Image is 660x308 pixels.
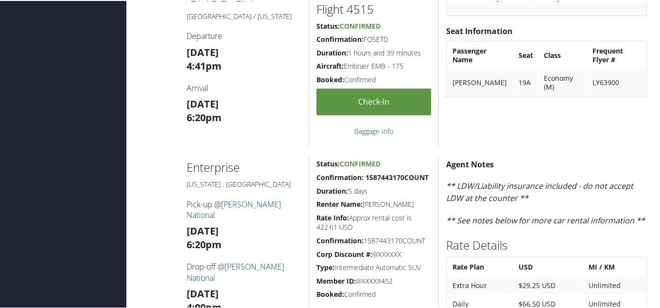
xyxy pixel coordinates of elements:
[187,58,222,72] strong: 4:41pm
[187,45,219,58] strong: [DATE]
[446,25,513,36] strong: Seat Information
[514,276,583,293] td: $29.25 USD
[316,74,431,84] h5: Confirmed
[340,158,381,167] span: Confirmed
[316,262,334,271] strong: Type:
[588,41,645,68] th: Frequent Flyer #
[316,199,363,208] strong: Renter Name:
[316,249,372,258] strong: Corp Discount #:
[584,257,645,275] th: MI / KM
[187,30,302,40] h4: Departure
[448,257,513,275] th: Rate Plan
[316,212,349,221] strong: Rate Info:
[316,235,364,244] strong: Confirmation:
[539,69,587,95] td: Economy (M)
[187,198,302,220] h4: Pick-up @
[316,185,348,195] strong: Duration:
[316,20,340,30] strong: Status:
[446,180,633,203] em: ** LDW/Liability insurance included - do not accept LDW at the counter **
[446,214,645,225] em: ** See notes below for more car rental information **
[446,158,494,169] strong: Agent Notes
[316,275,356,285] strong: Member ID:
[187,260,284,282] a: [PERSON_NAME] National
[316,289,344,298] strong: Booked:
[539,41,587,68] th: Class
[187,223,219,236] strong: [DATE]
[514,257,583,275] th: USD
[316,249,431,258] h5: @XXXXXX
[187,158,302,175] h2: Enterprise
[316,289,431,298] h5: Confirmed
[316,185,431,195] h5: 5 days
[316,34,364,43] strong: Confirmation:
[316,275,431,285] h5: @XXXX8452
[316,74,344,83] strong: Booked:
[187,237,222,250] strong: 6:20pm
[316,60,344,70] strong: Aircraft:
[316,47,431,57] h5: 1 hours and 39 minutes
[187,82,302,92] h4: Arrival
[446,236,647,253] h2: Rate Details
[514,69,538,95] td: 19A
[448,41,513,68] th: Passenger Name
[316,212,431,231] h5: Approx rental cost is 422.61 USD
[316,158,340,167] strong: Status:
[514,41,538,68] th: Seat
[316,235,431,245] h5: 1587443170COUNT
[187,286,219,299] strong: [DATE]
[187,198,281,219] a: [PERSON_NAME] National
[187,179,302,188] h5: [US_STATE] , [GEOGRAPHIC_DATA]
[588,69,645,95] td: LY63900
[316,199,431,208] h5: [PERSON_NAME]
[316,34,431,43] h5: FQSETD
[187,11,302,20] h5: [GEOGRAPHIC_DATA] / [US_STATE]
[187,110,222,123] strong: 6:20pm
[187,260,302,282] h4: Drop-off @
[316,172,429,181] strong: Confirmation: 1587443170COUNT
[354,126,393,135] a: Baggage Info
[316,88,431,114] a: Check-in
[316,47,348,56] strong: Duration:
[448,276,513,293] td: Extra Hour
[340,20,381,30] span: Confirmed
[187,96,219,109] strong: [DATE]
[316,262,431,272] h5: Intermediate Automatic SUV
[316,60,431,70] h5: Embraer EMB - 175
[448,69,513,95] td: [PERSON_NAME]
[584,276,645,293] td: Unlimited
